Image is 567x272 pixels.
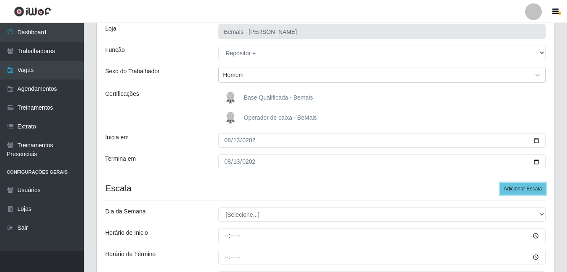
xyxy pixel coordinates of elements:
[105,90,139,98] label: Certificações
[244,94,313,101] span: Base Qualificada - Bemais
[500,183,546,195] button: Adicionar Escala
[218,154,546,169] input: 00/00/0000
[105,24,116,33] label: Loja
[105,133,129,142] label: Inicia em
[14,6,51,17] img: CoreUI Logo
[105,228,148,237] label: Horário de Inicio
[218,228,546,243] input: 00:00
[105,250,155,259] label: Horário de Término
[222,110,242,126] img: Operador de caixa - BeMais
[105,154,136,163] label: Termina em
[223,71,243,80] div: Homem
[218,250,546,264] input: 00:00
[218,133,546,148] input: 00/00/0000
[105,46,125,54] label: Função
[105,67,160,76] label: Sexo do Trabalhador
[244,114,317,121] span: Operador de caixa - BeMais
[222,90,242,106] img: Base Qualificada - Bemais
[105,207,146,216] label: Dia da Semana
[105,183,546,193] h4: Escala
